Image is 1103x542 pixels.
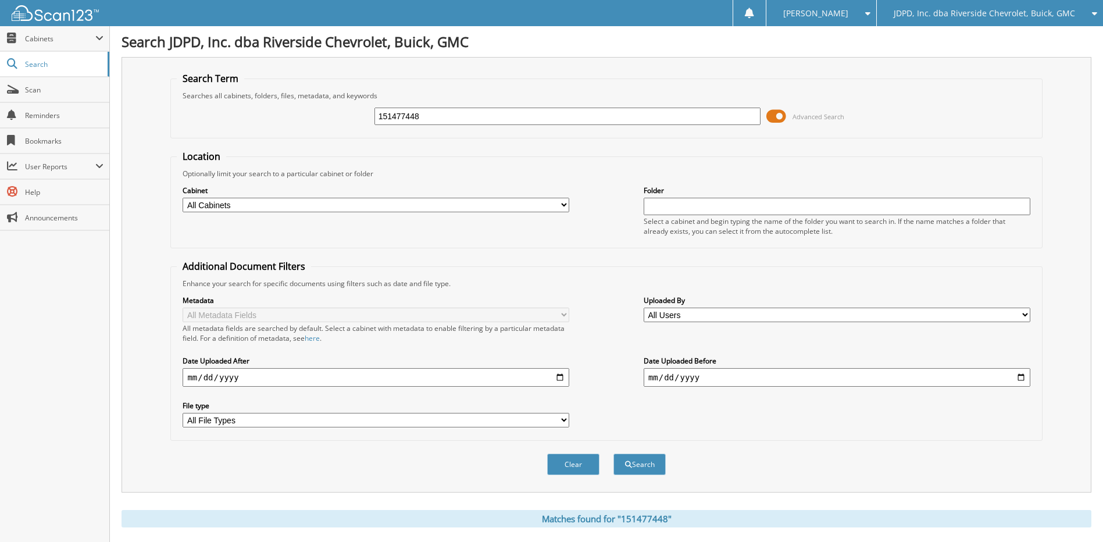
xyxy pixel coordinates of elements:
label: Date Uploaded After [183,356,569,366]
span: Bookmarks [25,136,103,146]
label: Uploaded By [644,295,1030,305]
span: JDPD, Inc. dba Riverside Chevrolet, Buick, GMC [894,10,1075,17]
label: Cabinet [183,186,569,195]
input: end [644,368,1030,387]
span: Advanced Search [793,112,844,121]
span: User Reports [25,162,95,172]
legend: Additional Document Filters [177,260,311,273]
h1: Search JDPD, Inc. dba Riverside Chevrolet, Buick, GMC [122,32,1091,51]
legend: Location [177,150,226,163]
label: Folder [644,186,1030,195]
img: scan123-logo-white.svg [12,5,99,21]
a: here [305,333,320,343]
span: Help [25,187,103,197]
div: All metadata fields are searched by default. Select a cabinet with metadata to enable filtering b... [183,323,569,343]
button: Search [613,454,666,475]
legend: Search Term [177,72,244,85]
span: Search [25,59,102,69]
div: Enhance your search for specific documents using filters such as date and file type. [177,279,1036,288]
label: File type [183,401,569,411]
span: Cabinets [25,34,95,44]
div: Select a cabinet and begin typing the name of the folder you want to search in. If the name match... [644,216,1030,236]
label: Metadata [183,295,569,305]
span: [PERSON_NAME] [783,10,848,17]
span: Reminders [25,110,103,120]
div: Searches all cabinets, folders, files, metadata, and keywords [177,91,1036,101]
span: Scan [25,85,103,95]
span: Announcements [25,213,103,223]
div: Optionally limit your search to a particular cabinet or folder [177,169,1036,179]
div: Matches found for "151477448" [122,510,1091,527]
button: Clear [547,454,599,475]
input: start [183,368,569,387]
label: Date Uploaded Before [644,356,1030,366]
